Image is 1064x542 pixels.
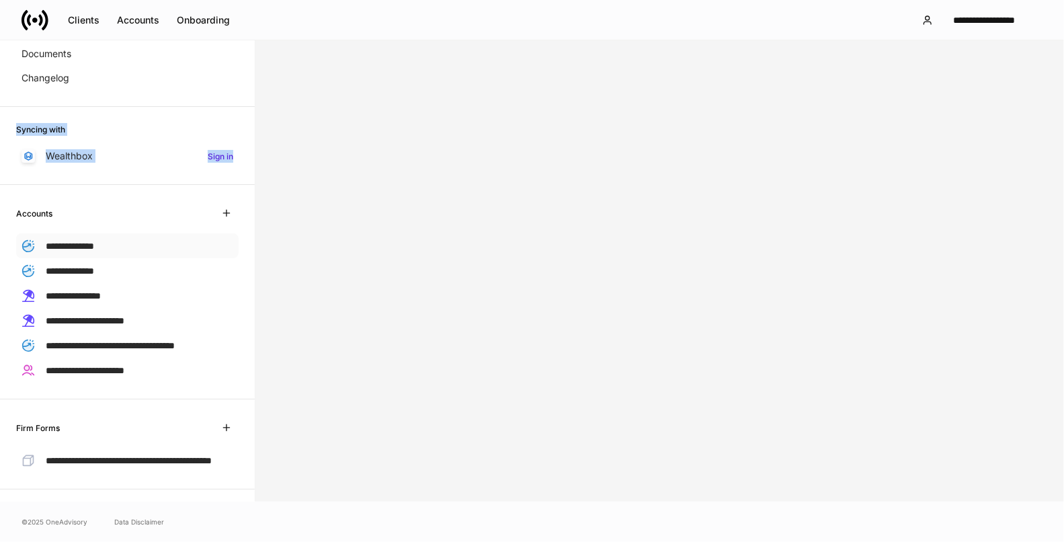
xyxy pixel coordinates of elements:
[16,42,239,66] a: Documents
[59,9,108,31] button: Clients
[16,422,60,434] h6: Firm Forms
[108,9,168,31] button: Accounts
[68,15,99,25] div: Clients
[16,207,52,220] h6: Accounts
[16,144,239,168] a: WealthboxSign in
[168,9,239,31] button: Onboarding
[117,15,159,25] div: Accounts
[208,150,233,163] h6: Sign in
[22,516,87,527] span: © 2025 OneAdvisory
[22,71,69,85] p: Changelog
[177,15,230,25] div: Onboarding
[114,516,164,527] a: Data Disclaimer
[46,149,93,163] p: Wealthbox
[16,66,239,90] a: Changelog
[22,47,71,61] p: Documents
[16,123,65,136] h6: Syncing with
